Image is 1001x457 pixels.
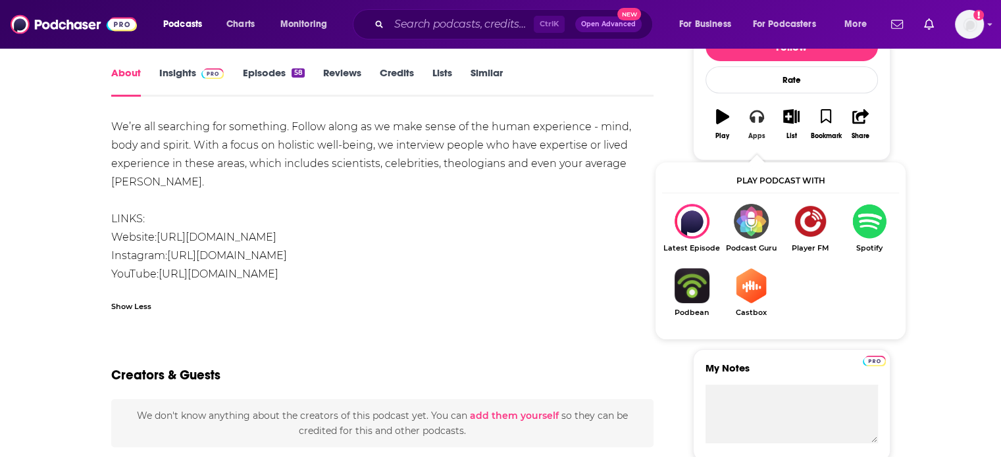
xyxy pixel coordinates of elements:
[781,204,840,253] a: Player FMPlayer FM
[159,66,224,97] a: InsightsPodchaser Pro
[721,244,781,253] span: Podcast Guru
[662,169,899,193] div: Play podcast with
[744,14,835,35] button: open menu
[753,15,816,34] span: For Podcasters
[137,410,628,436] span: We don't know anything about the creators of this podcast yet . You can so they can be credited f...
[154,14,219,35] button: open menu
[706,101,740,148] button: Play
[380,66,414,97] a: Credits
[11,12,137,37] img: Podchaser - Follow, Share and Rate Podcasts
[679,15,731,34] span: For Business
[662,308,721,317] span: Podbean
[581,21,636,28] span: Open Advanced
[955,10,984,39] button: Show profile menu
[748,132,765,140] div: Apps
[226,15,255,34] span: Charts
[810,132,841,140] div: Bookmark
[721,204,781,253] a: Podcast GuruPodcast Guru
[844,15,867,34] span: More
[201,68,224,79] img: Podchaser Pro
[471,66,503,97] a: Similar
[852,132,869,140] div: Share
[955,10,984,39] span: Logged in as NickG
[432,66,452,97] a: Lists
[323,66,361,97] a: Reviews
[662,268,721,317] a: PodbeanPodbean
[167,249,287,262] a: [URL][DOMAIN_NAME]
[111,367,220,383] h2: Creators & Guests
[662,204,721,253] div: Mighty Pursuit Podcast on Latest Episode
[670,14,748,35] button: open menu
[280,15,327,34] span: Monitoring
[721,308,781,317] span: Castbox
[840,244,899,253] span: Spotify
[617,8,641,20] span: New
[863,356,886,366] img: Podchaser Pro
[111,118,654,302] div: We’re all searching for something. Follow along as we make sense of the human experience - mind, ...
[715,132,729,140] div: Play
[157,231,276,243] a: [URL][DOMAIN_NAME]
[863,354,886,366] a: Pro website
[389,14,534,35] input: Search podcasts, credits, & more...
[470,410,559,421] button: add them yourself
[534,16,565,33] span: Ctrl K
[786,132,797,140] div: List
[575,16,642,32] button: Open AdvancedNew
[774,101,808,148] button: List
[973,10,984,20] svg: Add a profile image
[919,13,939,36] a: Show notifications dropdown
[159,268,278,280] a: [URL][DOMAIN_NAME]
[163,15,202,34] span: Podcasts
[218,14,263,35] a: Charts
[706,362,878,385] label: My Notes
[955,10,984,39] img: User Profile
[886,13,908,36] a: Show notifications dropdown
[292,68,304,78] div: 58
[706,66,878,93] div: Rate
[809,101,843,148] button: Bookmark
[111,66,141,97] a: About
[271,14,344,35] button: open menu
[365,9,665,39] div: Search podcasts, credits, & more...
[781,244,840,253] span: Player FM
[242,66,304,97] a: Episodes58
[835,14,883,35] button: open menu
[840,204,899,253] a: SpotifySpotify
[843,101,877,148] button: Share
[740,101,774,148] button: Apps
[662,244,721,253] span: Latest Episode
[721,268,781,317] a: CastboxCastbox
